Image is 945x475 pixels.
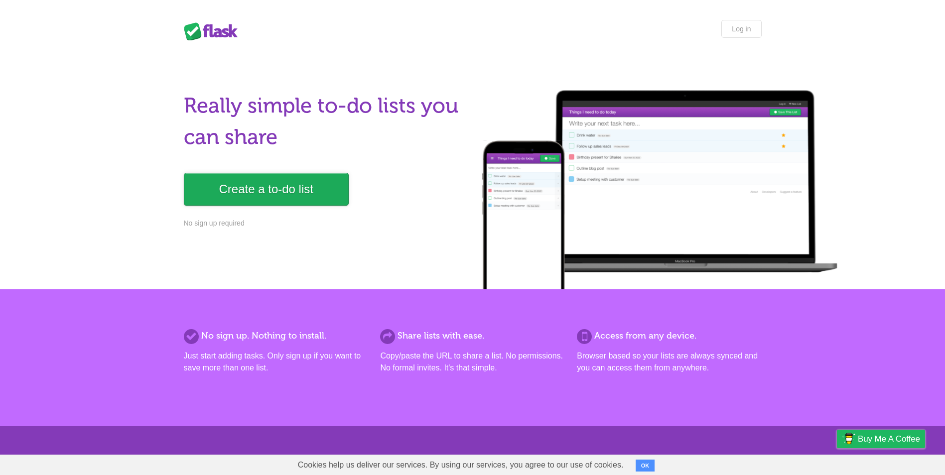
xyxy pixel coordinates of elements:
[636,460,655,472] button: OK
[380,329,564,343] h2: Share lists with ease.
[288,455,634,475] span: Cookies help us deliver our services. By using our services, you agree to our use of cookies.
[184,350,368,374] p: Just start adding tasks. Only sign up if you want to save more than one list.
[184,329,368,343] h2: No sign up. Nothing to install.
[858,430,920,448] span: Buy me a coffee
[184,90,467,153] h1: Really simple to-do lists you can share
[577,329,761,343] h2: Access from any device.
[721,20,761,38] a: Log in
[380,350,564,374] p: Copy/paste the URL to share a list. No permissions. No formal invites. It's that simple.
[842,430,855,447] img: Buy me a coffee
[577,350,761,374] p: Browser based so your lists are always synced and you can access them from anywhere.
[184,22,244,40] div: Flask Lists
[184,218,467,229] p: No sign up required
[184,173,349,206] a: Create a to-do list
[837,430,925,448] a: Buy me a coffee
